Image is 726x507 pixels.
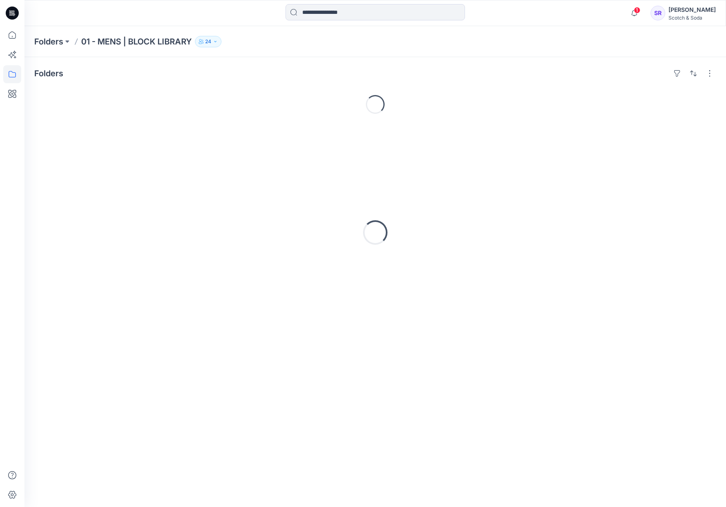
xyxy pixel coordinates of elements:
span: 1 [634,7,640,13]
div: Scotch & Soda [668,15,716,21]
div: SR [651,6,665,20]
p: 01 - MENS | BLOCK LIBRARY [81,36,192,47]
a: Folders [34,36,63,47]
p: 24 [205,37,211,46]
button: 24 [195,36,221,47]
h4: Folders [34,69,63,78]
div: [PERSON_NAME] [668,5,716,15]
